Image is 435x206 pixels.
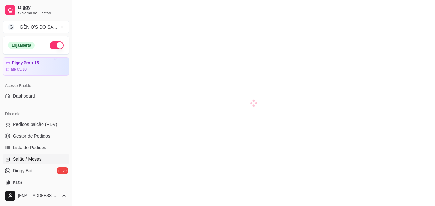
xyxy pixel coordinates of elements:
div: GÊNIO'S DO SA ... [20,24,57,30]
span: Gestor de Pedidos [13,133,50,139]
a: KDS [3,177,69,187]
div: Dia a dia [3,109,69,119]
a: Dashboard [3,91,69,101]
span: G [8,24,14,30]
span: Diggy Bot [13,167,33,174]
article: até 05/10 [11,67,27,72]
div: Acesso Rápido [3,81,69,91]
a: Salão / Mesas [3,154,69,164]
button: [EMAIL_ADDRESS][DOMAIN_NAME] [3,188,69,203]
a: DiggySistema de Gestão [3,3,69,18]
span: Diggy [18,5,67,11]
a: Gestor de Pedidos [3,131,69,141]
button: Select a team [3,21,69,33]
a: Diggy Pro + 15até 05/10 [3,57,69,76]
span: Salão / Mesas [13,156,42,162]
div: Loja aberta [8,42,35,49]
span: KDS [13,179,22,185]
a: Diggy Botnovo [3,166,69,176]
button: Pedidos balcão (PDV) [3,119,69,130]
button: Alterar Status [50,41,64,49]
a: Lista de Pedidos [3,142,69,153]
span: Lista de Pedidos [13,144,46,151]
span: Dashboard [13,93,35,99]
article: Diggy Pro + 15 [12,61,39,66]
span: Sistema de Gestão [18,11,67,16]
span: Pedidos balcão (PDV) [13,121,57,128]
span: [EMAIL_ADDRESS][DOMAIN_NAME] [18,193,59,198]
